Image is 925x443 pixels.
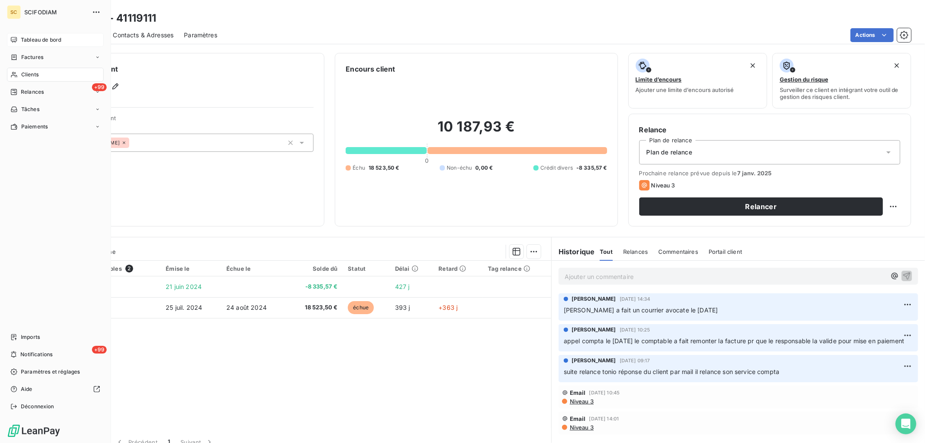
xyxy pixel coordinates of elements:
div: SC [7,5,21,19]
span: [PERSON_NAME] a fait un courrier avocate le [DATE] [564,306,718,314]
span: 2 [125,265,133,272]
button: Relancer [639,197,883,216]
span: -8 335,57 € [576,164,607,172]
span: Email [570,389,586,396]
span: Relances [21,88,44,96]
span: Échu [353,164,365,172]
span: 0,00 € [475,164,493,172]
h6: Informations client [52,64,314,74]
span: Contacts & Adresses [113,31,173,39]
span: 18 523,50 € [369,164,399,172]
h6: Relance [639,125,900,135]
h3: Valgo - 41119111 [76,10,156,26]
span: 24 août 2024 [226,304,267,311]
span: 7 janv. 2025 [737,170,772,177]
span: Tâches [21,105,39,113]
span: [DATE] 14:34 [620,296,650,302]
span: SCIFODIAM [24,9,87,16]
span: Paramètres et réglages [21,368,80,376]
span: Factures [21,53,43,61]
span: Propriétés Client [70,115,314,127]
span: Ajouter une limite d’encours autorisé [636,86,734,93]
span: Notifications [20,351,52,358]
span: 427 j [395,283,410,290]
span: Commentaires [658,248,698,255]
h2: 10 187,93 € [346,118,607,144]
span: Aide [21,385,33,393]
span: Paramètres [184,31,217,39]
span: [DATE] 09:17 [620,358,650,363]
span: Gestion du risque [780,76,828,83]
span: Déconnexion [21,403,54,410]
div: Pièces comptables [68,265,155,272]
button: Limite d’encoursAjouter une limite d’encours autorisé [628,53,767,108]
span: +363 j [438,304,458,311]
a: Tableau de bord [7,33,104,47]
span: Limite d’encours [636,76,682,83]
span: +99 [92,346,107,354]
a: Factures [7,50,104,64]
span: Niveau 3 [569,398,594,405]
span: [DATE] 10:45 [589,390,620,395]
div: Solde dû [292,265,337,272]
span: échue [348,301,374,314]
span: [PERSON_NAME] [572,326,616,334]
input: Ajouter une valeur [129,139,136,147]
a: Paramètres et réglages [7,365,104,379]
div: Tag relance [488,265,546,272]
div: Délai [395,265,428,272]
span: Tout [600,248,613,255]
span: Relances [623,248,648,255]
span: 21 juin 2024 [166,283,202,290]
a: Tâches [7,102,104,116]
span: Clients [21,71,39,79]
span: Email [570,415,586,422]
span: [PERSON_NAME] [572,357,616,364]
span: [DATE] 10:25 [620,327,650,332]
span: Non-échu [447,164,472,172]
span: -8 335,57 € [292,282,337,291]
button: Gestion du risqueSurveiller ce client en intégrant votre outil de gestion des risques client. [772,53,911,108]
img: Logo LeanPay [7,424,61,438]
span: 0 [425,157,429,164]
span: Paiements [21,123,48,131]
h6: Historique [552,246,595,257]
span: appel compta le [DATE] le comptable a fait remonter la facture pr que le responsable la valide po... [564,337,904,345]
span: suite relance tonio réponse du client par mail il relance son service compta [564,368,779,375]
span: +99 [92,83,107,91]
a: Imports [7,330,104,344]
span: [PERSON_NAME] [572,295,616,303]
span: Niveau 3 [569,424,594,431]
span: Tableau de bord [21,36,61,44]
a: Clients [7,68,104,82]
div: Open Intercom Messenger [896,413,916,434]
a: Aide [7,382,104,396]
span: Crédit divers [540,164,573,172]
button: Actions [850,28,894,42]
a: +99Relances [7,85,104,99]
span: Niveau 3 [651,182,675,189]
span: Prochaine relance prévue depuis le [639,170,900,177]
span: 393 j [395,304,410,311]
span: Imports [21,333,40,341]
span: Portail client [709,248,742,255]
div: Échue le [226,265,281,272]
span: 18 523,50 € [292,303,337,312]
a: Paiements [7,120,104,134]
span: 25 juil. 2024 [166,304,202,311]
span: Plan de relance [647,148,692,157]
div: Retard [438,265,477,272]
span: Surveiller ce client en intégrant votre outil de gestion des risques client. [780,86,904,100]
h6: Encours client [346,64,395,74]
div: Émise le [166,265,216,272]
span: [DATE] 14:01 [589,416,619,421]
div: Statut [348,265,384,272]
